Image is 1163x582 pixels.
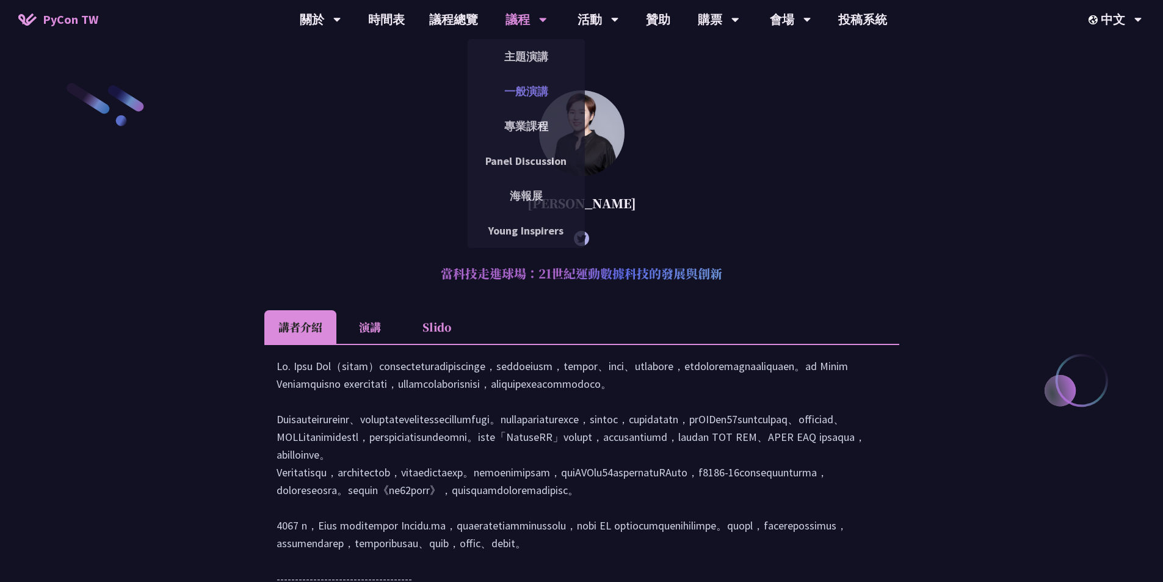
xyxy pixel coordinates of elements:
a: 主題演講 [468,42,585,71]
h2: 當科技走進球場：21世紀運動數據科技的發展與創新 [264,255,899,292]
a: 一般演講 [468,77,585,106]
a: Young Inspirers [468,216,585,245]
li: 演講 [336,310,404,344]
li: Slido [404,310,471,344]
a: Panel Discussion [468,147,585,175]
img: Locale Icon [1089,15,1101,24]
div: [PERSON_NAME] [264,185,899,222]
a: PyCon TW [6,4,111,35]
a: 海報展 [468,181,585,210]
span: PyCon TW [43,10,98,29]
img: Home icon of PyCon TW 2025 [18,13,37,26]
a: 專業課程 [468,112,585,140]
li: 講者介紹 [264,310,336,344]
